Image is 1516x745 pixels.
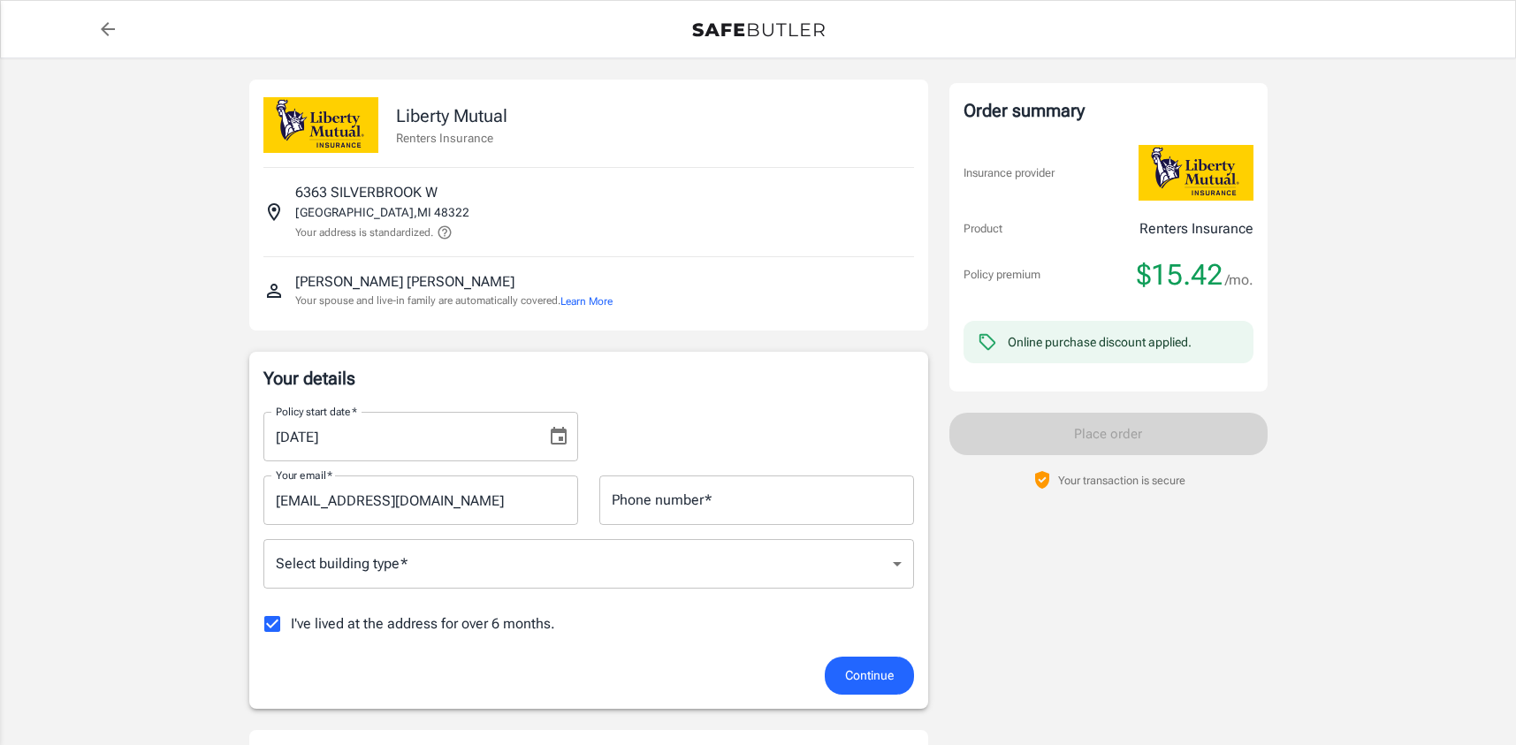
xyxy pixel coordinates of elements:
[295,271,514,293] p: [PERSON_NAME] [PERSON_NAME]
[541,419,576,454] button: Choose date, selected date is Sep 4, 2025
[1058,472,1185,489] p: Your transaction is secure
[964,164,1055,182] p: Insurance provider
[1137,257,1223,293] span: $15.42
[825,657,914,695] button: Continue
[263,201,285,223] svg: Insured address
[263,97,378,153] img: Liberty Mutual
[560,293,613,309] button: Learn More
[291,613,555,635] span: I've lived at the address for over 6 months.
[263,412,534,461] input: MM/DD/YYYY
[295,203,469,221] p: [GEOGRAPHIC_DATA] , MI 48322
[964,97,1253,124] div: Order summary
[964,266,1040,284] p: Policy premium
[1225,268,1253,293] span: /mo.
[964,220,1002,238] p: Product
[692,23,825,37] img: Back to quotes
[845,665,894,687] span: Continue
[276,468,332,483] label: Your email
[276,404,357,419] label: Policy start date
[263,280,285,301] svg: Insured person
[396,129,507,147] p: Renters Insurance
[599,475,914,525] input: Enter number
[1139,218,1253,239] p: Renters Insurance
[1008,333,1192,351] div: Online purchase discount applied.
[1139,145,1253,201] img: Liberty Mutual
[263,366,914,391] p: Your details
[295,182,438,203] p: 6363 SILVERBROOK W
[90,11,126,47] a: back to quotes
[295,224,433,240] p: Your address is standardized.
[396,103,507,129] p: Liberty Mutual
[263,475,578,525] input: Enter email
[295,293,613,309] p: Your spouse and live-in family are automatically covered.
